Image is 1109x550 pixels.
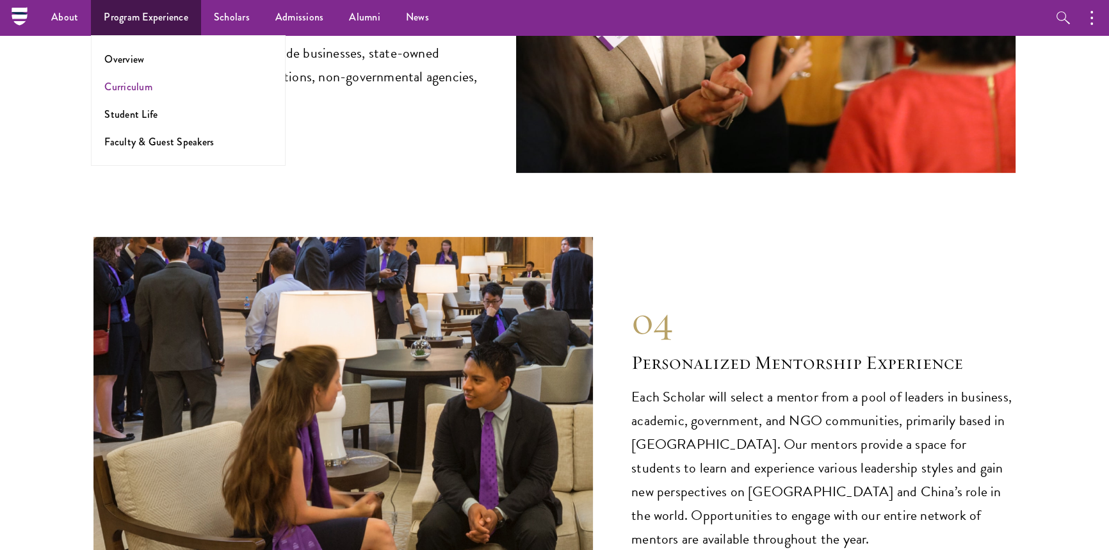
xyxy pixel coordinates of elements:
a: Faculty & Guest Speakers [104,134,214,149]
a: Student Life [104,107,158,122]
a: Curriculum [104,79,152,94]
a: Overview [104,52,144,67]
div: 04 [631,298,1016,344]
h2: Personalized Mentorship Experience [631,350,1016,376]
